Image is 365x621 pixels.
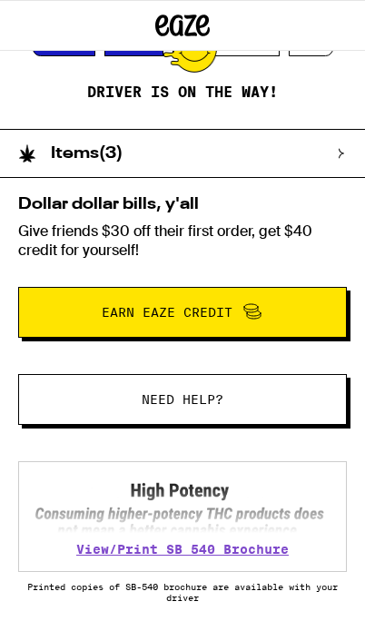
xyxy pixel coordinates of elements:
button: Need help? [18,374,347,425]
span: Hi. Need any help? [13,14,150,31]
p: Driver is on the way! [87,84,278,102]
span: Earn Eaze Credit [102,306,232,319]
h2: Dollar dollar bills, y'all [18,196,347,212]
span: Need help? [142,393,223,406]
button: Earn Eaze Credit [18,287,347,338]
img: SB 540 Brochure preview [19,477,346,533]
h2: Items ( 3 ) [51,145,123,162]
p: Printed copies of SB-540 brochure are available with your driver [18,581,347,603]
a: View/Print SB 540 Brochure [76,542,289,557]
p: Give friends $30 off their first order, get $40 credit for yourself! [18,222,347,260]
